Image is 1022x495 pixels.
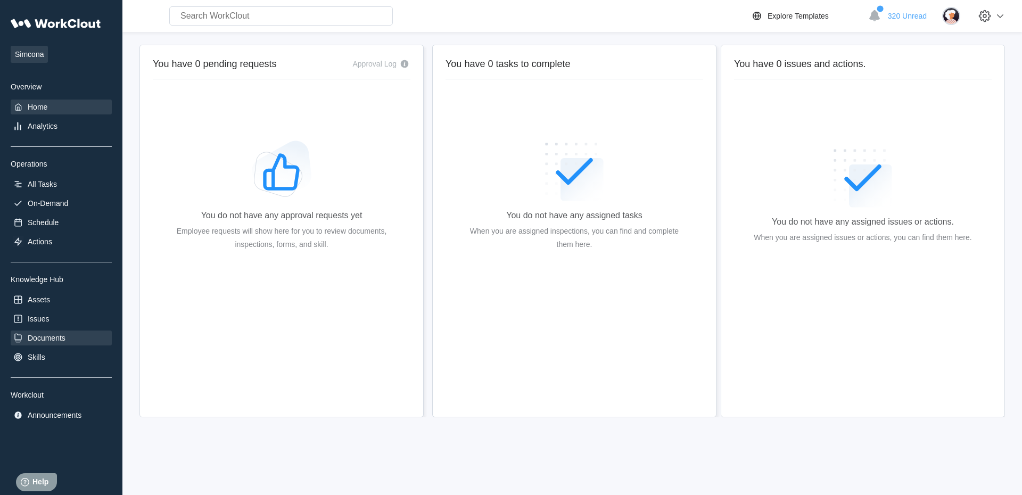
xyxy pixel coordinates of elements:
div: Issues [28,315,49,323]
a: Documents [11,331,112,345]
a: Schedule [11,215,112,230]
a: On-Demand [11,196,112,211]
div: Operations [11,160,112,168]
div: Skills [28,353,45,361]
div: When you are assigned issues or actions, you can find them here. [754,231,971,244]
span: Simcona [11,46,48,63]
div: Analytics [28,122,57,130]
a: All Tasks [11,177,112,192]
div: On-Demand [28,199,68,208]
div: You do not have any assigned issues or actions. [772,217,954,227]
div: You do not have any assigned tasks [506,211,642,220]
div: Employee requests will show here for you to review documents, inspections, forms, and skill. [170,225,393,251]
input: Search WorkClout [169,6,393,26]
a: Announcements [11,408,112,423]
div: All Tasks [28,180,57,188]
h2: You have 0 tasks to complete [446,58,703,70]
div: Overview [11,82,112,91]
div: Workclout [11,391,112,399]
div: Assets [28,295,50,304]
div: Documents [28,334,65,342]
a: Analytics [11,119,112,134]
a: Home [11,100,112,114]
h2: You have 0 pending requests [153,58,277,70]
div: Approval Log [352,60,397,68]
a: Issues [11,311,112,326]
div: Knowledge Hub [11,275,112,284]
div: You do not have any approval requests yet [201,211,362,220]
img: user-4.png [942,7,960,25]
a: Skills [11,350,112,365]
div: Announcements [28,411,81,419]
a: Actions [11,234,112,249]
div: When you are assigned inspections, you can find and complete them here. [463,225,686,251]
h2: You have 0 issues and actions. [734,58,992,70]
a: Assets [11,292,112,307]
div: Actions [28,237,52,246]
div: Home [28,103,47,111]
div: Schedule [28,218,59,227]
a: Explore Templates [751,10,863,22]
span: 320 Unread [888,12,927,20]
div: Explore Templates [768,12,829,20]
